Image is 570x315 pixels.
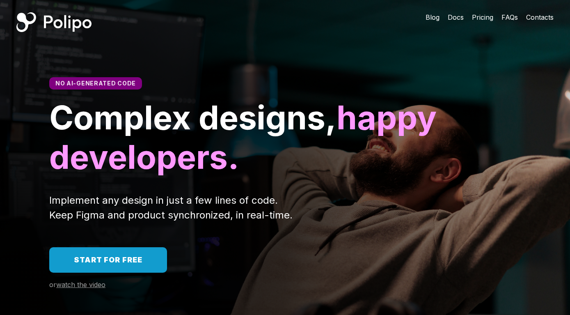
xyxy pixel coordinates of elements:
span: Pricing [472,13,493,21]
span: Implement any design in just a few lines of code. Keep Figma and product synchronized, in real-time. [49,194,293,221]
a: Start for free [49,247,167,273]
a: Contacts [526,12,554,22]
span: Contacts [526,13,554,21]
span: No AI-generated code [55,80,136,87]
a: orwatch the video [49,281,105,289]
span: FAQs [501,13,518,21]
span: or [49,281,56,289]
a: Pricing [472,12,493,22]
span: happy developers. [49,97,444,177]
a: Blog [426,12,440,22]
a: Docs [448,12,464,22]
span: Complex designs, [49,97,337,137]
a: FAQs [501,12,518,22]
span: Docs [448,13,464,21]
span: Start for free [74,255,142,264]
span: watch the video [56,281,105,289]
span: Blog [426,13,440,21]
